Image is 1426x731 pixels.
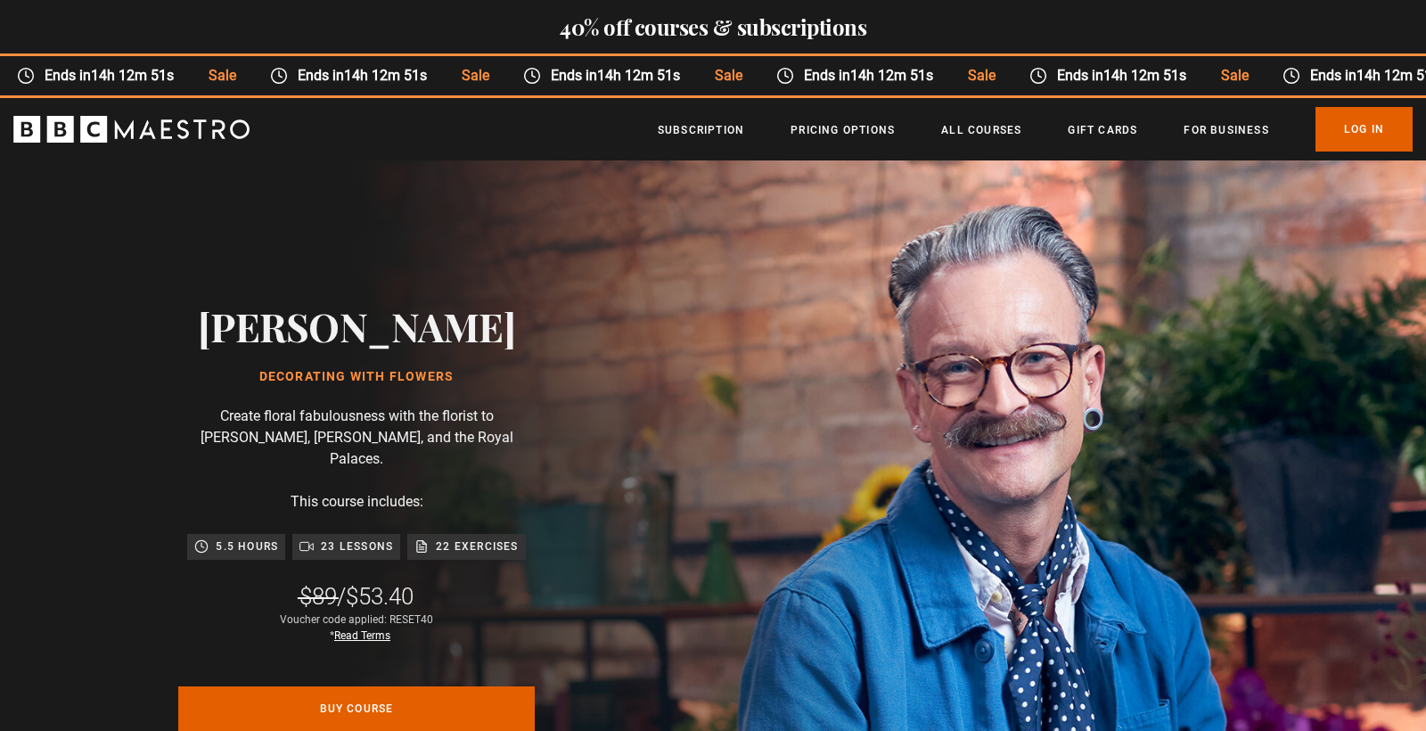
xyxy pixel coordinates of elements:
[1047,65,1203,86] span: Ends in
[288,65,444,86] span: Ends in
[198,303,516,349] h2: [PERSON_NAME]
[299,581,414,612] div: /
[299,583,337,610] span: $89
[344,67,427,84] time: 14h 12m 51s
[198,370,516,384] h1: Decorating With Flowers
[291,491,423,513] p: This course includes:
[658,121,744,139] a: Subscription
[35,65,191,86] span: Ends in
[1315,107,1413,152] a: Log In
[280,612,433,644] div: Voucher code applied: RESET40
[1184,121,1268,139] a: For business
[791,121,895,139] a: Pricing Options
[1068,121,1137,139] a: Gift Cards
[91,67,174,84] time: 14h 12m 51s
[191,65,252,86] span: Sale
[13,116,250,143] svg: BBC Maestro
[850,67,933,84] time: 14h 12m 51s
[697,65,758,86] span: Sale
[658,107,1413,152] nav: Primary
[1103,67,1186,84] time: 14h 12m 51s
[178,406,535,470] p: Create floral fabulousness with the florist to [PERSON_NAME], [PERSON_NAME], and the Royal Palaces.
[216,538,278,555] p: 5.5 hours
[436,538,518,555] p: 22 exercises
[1203,65,1265,86] span: Sale
[950,65,1012,86] span: Sale
[346,583,414,610] span: $53.40
[321,538,393,555] p: 23 lessons
[541,65,697,86] span: Ends in
[444,65,505,86] span: Sale
[941,121,1021,139] a: All Courses
[334,629,390,642] a: Read Terms
[597,67,680,84] time: 14h 12m 51s
[794,65,950,86] span: Ends in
